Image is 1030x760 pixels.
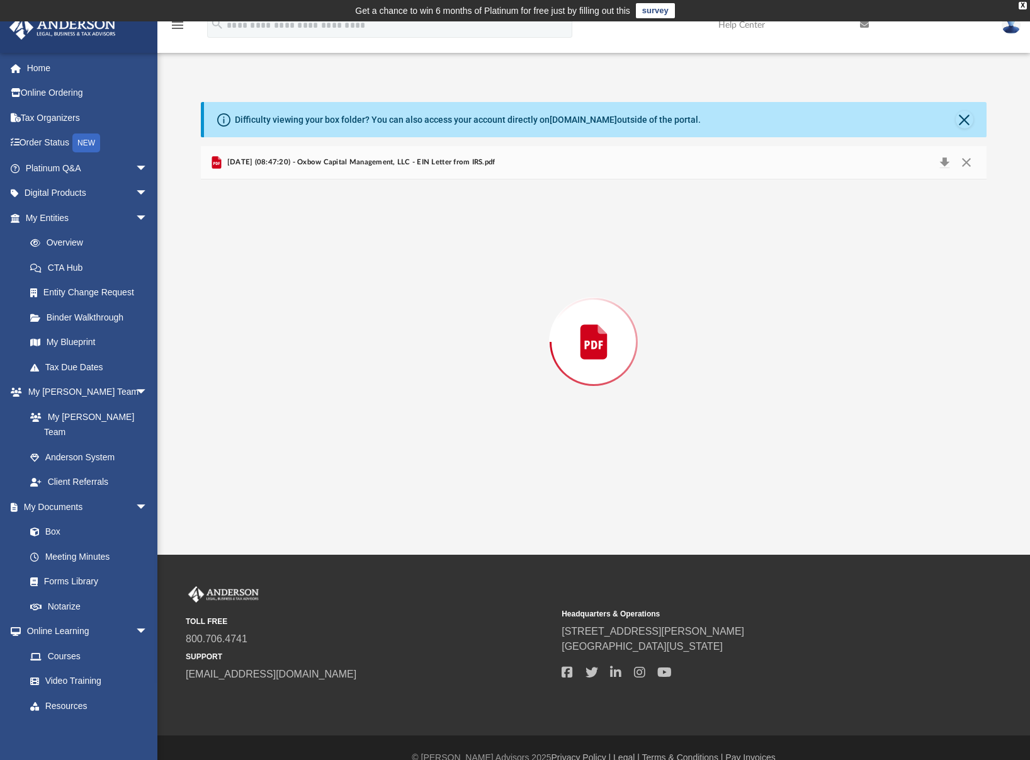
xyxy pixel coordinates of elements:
[18,569,154,594] a: Forms Library
[186,633,247,644] a: 800.706.4741
[186,586,261,603] img: Anderson Advisors Platinum Portal
[955,154,978,171] button: Close
[235,113,701,127] div: Difficulty viewing your box folder? You can also access your account directly on outside of the p...
[18,305,167,330] a: Binder Walkthrough
[18,255,167,280] a: CTA Hub
[18,693,161,718] a: Resources
[18,445,161,470] a: Anderson System
[186,616,553,627] small: TOLL FREE
[9,105,167,130] a: Tax Organizers
[18,669,154,694] a: Video Training
[18,470,161,495] a: Client Referrals
[9,81,167,106] a: Online Ordering
[562,626,744,637] a: [STREET_ADDRESS][PERSON_NAME]
[18,230,167,256] a: Overview
[562,641,723,652] a: [GEOGRAPHIC_DATA][US_STATE]
[72,133,100,152] div: NEW
[135,181,161,207] span: arrow_drop_down
[18,519,154,545] a: Box
[9,205,167,230] a: My Entitiesarrow_drop_down
[6,15,120,40] img: Anderson Advisors Platinum Portal
[636,3,675,18] a: survey
[9,130,167,156] a: Order StatusNEW
[550,115,617,125] a: [DOMAIN_NAME]
[355,3,630,18] div: Get a chance to win 6 months of Platinum for free just by filling out this
[18,644,161,669] a: Courses
[135,156,161,181] span: arrow_drop_down
[170,18,185,33] i: menu
[18,594,161,619] a: Notarize
[956,111,973,128] button: Close
[1019,2,1027,9] div: close
[224,157,495,168] span: [DATE] (08:47:20) - Oxbow Capital Management, LLC - EIN Letter from IRS.pdf
[9,619,161,644] a: Online Learningarrow_drop_down
[562,608,929,620] small: Headquarters & Operations
[135,619,161,645] span: arrow_drop_down
[9,380,161,405] a: My [PERSON_NAME] Teamarrow_drop_down
[18,544,161,569] a: Meeting Minutes
[210,17,224,31] i: search
[1002,16,1021,34] img: User Pic
[186,651,553,662] small: SUPPORT
[9,181,167,206] a: Digital Productsarrow_drop_down
[135,380,161,406] span: arrow_drop_down
[9,494,161,519] a: My Documentsarrow_drop_down
[9,156,167,181] a: Platinum Q&Aarrow_drop_down
[18,280,167,305] a: Entity Change Request
[201,146,986,504] div: Preview
[9,55,167,81] a: Home
[18,404,154,445] a: My [PERSON_NAME] Team
[135,205,161,231] span: arrow_drop_down
[170,24,185,33] a: menu
[135,494,161,520] span: arrow_drop_down
[18,330,161,355] a: My Blueprint
[933,154,956,171] button: Download
[18,354,167,380] a: Tax Due Dates
[186,669,356,679] a: [EMAIL_ADDRESS][DOMAIN_NAME]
